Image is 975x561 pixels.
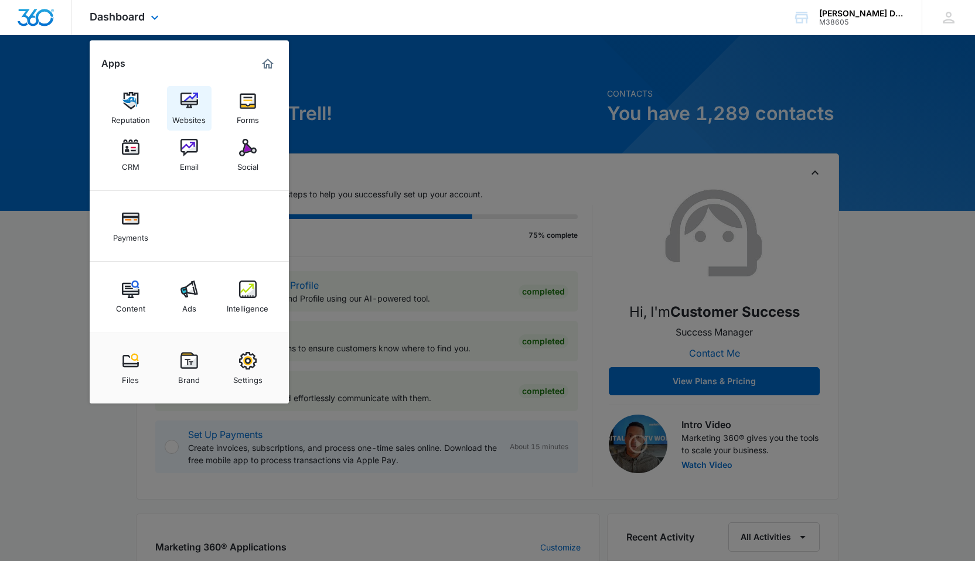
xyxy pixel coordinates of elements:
div: Files [122,370,139,385]
div: Payments [113,227,148,242]
div: CRM [122,156,139,172]
a: Reputation [108,86,153,131]
a: CRM [108,133,153,177]
span: Dashboard [90,11,145,23]
a: Files [108,346,153,391]
a: Brand [167,346,212,391]
div: Forms [237,110,259,125]
div: Settings [233,370,262,385]
h2: Apps [101,58,125,69]
a: Social [226,133,270,177]
a: Websites [167,86,212,131]
div: Reputation [111,110,150,125]
a: Payments [108,204,153,248]
div: Email [180,156,199,172]
a: Forms [226,86,270,131]
a: Content [108,275,153,319]
a: Marketing 360® Dashboard [258,54,277,73]
a: Settings [226,346,270,391]
a: Ads [167,275,212,319]
div: Intelligence [227,298,268,313]
div: Ads [182,298,196,313]
div: Websites [172,110,206,125]
div: Social [237,156,258,172]
div: account name [819,9,905,18]
a: Email [167,133,212,177]
a: Intelligence [226,275,270,319]
div: Content [116,298,145,313]
div: Brand [178,370,200,385]
div: account id [819,18,905,26]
